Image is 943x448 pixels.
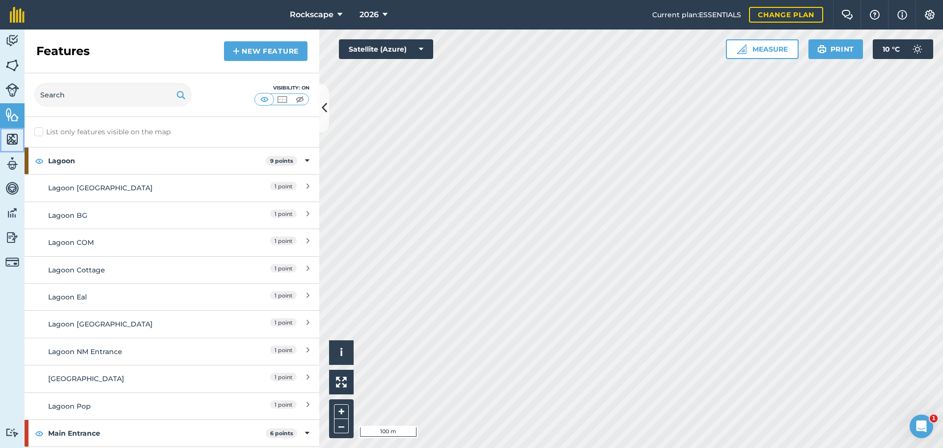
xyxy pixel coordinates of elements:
a: Lagoon NM Entrance1 point [25,338,319,365]
span: 10 ° C [883,39,900,59]
img: Two speech bubbles overlapping with the left bubble in the forefront [841,10,853,20]
img: svg+xml;base64,PD94bWwgdmVyc2lvbj0iMS4wIiBlbmNvZGluZz0idXRmLTgiPz4KPCEtLSBHZW5lcmF0b3I6IEFkb2JlIE... [5,206,19,220]
div: Lagoon [GEOGRAPHIC_DATA] [48,319,222,329]
img: svg+xml;base64,PHN2ZyB4bWxucz0iaHR0cDovL3d3dy53My5vcmcvMjAwMC9zdmciIHdpZHRoPSI1NiIgaGVpZ2h0PSI2MC... [5,58,19,73]
img: svg+xml;base64,PHN2ZyB4bWxucz0iaHR0cDovL3d3dy53My5vcmcvMjAwMC9zdmciIHdpZHRoPSI1MCIgaGVpZ2h0PSI0MC... [258,94,271,104]
a: [GEOGRAPHIC_DATA]1 point [25,365,319,392]
a: Lagoon [GEOGRAPHIC_DATA]1 point [25,174,319,201]
a: Lagoon Eal1 point [25,283,319,310]
div: Lagoon NM Entrance [48,346,222,357]
a: Lagoon BG1 point [25,202,319,229]
span: 1 point [270,346,297,354]
img: svg+xml;base64,PD94bWwgdmVyc2lvbj0iMS4wIiBlbmNvZGluZz0idXRmLTgiPz4KPCEtLSBHZW5lcmF0b3I6IEFkb2JlIE... [5,255,19,269]
a: Lagoon COM1 point [25,229,319,256]
img: svg+xml;base64,PHN2ZyB4bWxucz0iaHR0cDovL3d3dy53My5vcmcvMjAwMC9zdmciIHdpZHRoPSIxOSIgaGVpZ2h0PSIyNC... [817,43,827,55]
a: Change plan [749,7,823,23]
span: 2026 [360,9,379,21]
img: svg+xml;base64,PHN2ZyB4bWxucz0iaHR0cDovL3d3dy53My5vcmcvMjAwMC9zdmciIHdpZHRoPSIxOSIgaGVpZ2h0PSIyNC... [176,89,186,101]
img: svg+xml;base64,PD94bWwgdmVyc2lvbj0iMS4wIiBlbmNvZGluZz0idXRmLTgiPz4KPCEtLSBHZW5lcmF0b3I6IEFkb2JlIE... [5,181,19,196]
button: Print [808,39,863,59]
button: + [334,404,349,419]
a: Lagoon [GEOGRAPHIC_DATA]1 point [25,310,319,337]
div: Lagoon Cottage [48,265,222,275]
img: A question mark icon [869,10,881,20]
img: svg+xml;base64,PHN2ZyB4bWxucz0iaHR0cDovL3d3dy53My5vcmcvMjAwMC9zdmciIHdpZHRoPSIxNyIgaGVpZ2h0PSIxNy... [897,9,907,21]
span: 1 point [270,318,297,327]
span: 1 point [270,400,297,409]
iframe: Intercom live chat [910,415,933,438]
strong: Lagoon [48,148,266,174]
label: List only features visible on the map [34,127,170,137]
strong: 9 points [270,157,293,164]
img: svg+xml;base64,PHN2ZyB4bWxucz0iaHR0cDovL3d3dy53My5vcmcvMjAwMC9zdmciIHdpZHRoPSIxNCIgaGVpZ2h0PSIyNC... [233,45,240,57]
div: Lagoon Pop [48,401,222,412]
img: Four arrows, one pointing top left, one top right, one bottom right and the last bottom left [336,377,347,388]
span: 1 point [270,291,297,299]
div: Lagoon Eal [48,292,222,302]
div: [GEOGRAPHIC_DATA] [48,373,222,384]
span: 1 point [270,237,297,245]
img: svg+xml;base64,PHN2ZyB4bWxucz0iaHR0cDovL3d3dy53My5vcmcvMjAwMC9zdmciIHdpZHRoPSI1MCIgaGVpZ2h0PSI0MC... [294,94,306,104]
span: Rockscape [290,9,333,21]
img: svg+xml;base64,PD94bWwgdmVyc2lvbj0iMS4wIiBlbmNvZGluZz0idXRmLTgiPz4KPCEtLSBHZW5lcmF0b3I6IEFkb2JlIE... [5,428,19,437]
img: svg+xml;base64,PD94bWwgdmVyc2lvbj0iMS4wIiBlbmNvZGluZz0idXRmLTgiPz4KPCEtLSBHZW5lcmF0b3I6IEFkb2JlIE... [908,39,927,59]
span: Current plan : ESSENTIALS [652,9,741,20]
img: svg+xml;base64,PD94bWwgdmVyc2lvbj0iMS4wIiBlbmNvZGluZz0idXRmLTgiPz4KPCEtLSBHZW5lcmF0b3I6IEFkb2JlIE... [5,230,19,245]
img: svg+xml;base64,PHN2ZyB4bWxucz0iaHR0cDovL3d3dy53My5vcmcvMjAwMC9zdmciIHdpZHRoPSI1NiIgaGVpZ2h0PSI2MC... [5,107,19,122]
img: svg+xml;base64,PHN2ZyB4bWxucz0iaHR0cDovL3d3dy53My5vcmcvMjAwMC9zdmciIHdpZHRoPSI1NiIgaGVpZ2h0PSI2MC... [5,132,19,147]
div: Lagoon [GEOGRAPHIC_DATA] [48,182,222,193]
img: svg+xml;base64,PHN2ZyB4bWxucz0iaHR0cDovL3d3dy53My5vcmcvMjAwMC9zdmciIHdpZHRoPSIxOCIgaGVpZ2h0PSIyNC... [35,427,44,439]
h2: Features [36,43,90,59]
div: Lagoon COM [48,237,222,248]
img: svg+xml;base64,PD94bWwgdmVyc2lvbj0iMS4wIiBlbmNvZGluZz0idXRmLTgiPz4KPCEtLSBHZW5lcmF0b3I6IEFkb2JlIE... [5,33,19,48]
strong: 6 points [270,430,293,437]
span: 1 point [270,209,297,218]
div: Visibility: On [254,84,309,92]
img: fieldmargin Logo [10,7,25,23]
div: Lagoon BG [48,210,222,221]
img: A cog icon [924,10,936,20]
button: i [329,340,354,365]
input: Search [34,83,192,107]
a: Lagoon Pop1 point [25,392,319,419]
div: Main Entrance6 points [25,420,319,447]
span: 1 point [270,373,297,381]
img: svg+xml;base64,PHN2ZyB4bWxucz0iaHR0cDovL3d3dy53My5vcmcvMjAwMC9zdmciIHdpZHRoPSIxOCIgaGVpZ2h0PSIyNC... [35,155,44,167]
button: – [334,419,349,433]
button: Satellite (Azure) [339,39,433,59]
img: svg+xml;base64,PHN2ZyB4bWxucz0iaHR0cDovL3d3dy53My5vcmcvMjAwMC9zdmciIHdpZHRoPSI1MCIgaGVpZ2h0PSI0MC... [276,94,288,104]
strong: Main Entrance [48,420,266,447]
img: Ruler icon [737,44,747,54]
button: Measure [726,39,799,59]
a: New feature [224,41,307,61]
span: i [340,346,343,358]
span: 1 point [270,264,297,272]
img: svg+xml;base64,PD94bWwgdmVyc2lvbj0iMS4wIiBlbmNvZGluZz0idXRmLTgiPz4KPCEtLSBHZW5lcmF0b3I6IEFkb2JlIE... [5,156,19,171]
span: 1 point [270,182,297,190]
div: Lagoon9 points [25,148,319,174]
span: 1 [930,415,938,422]
button: 10 °C [873,39,933,59]
img: svg+xml;base64,PD94bWwgdmVyc2lvbj0iMS4wIiBlbmNvZGluZz0idXRmLTgiPz4KPCEtLSBHZW5lcmF0b3I6IEFkb2JlIE... [5,83,19,97]
a: Lagoon Cottage1 point [25,256,319,283]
